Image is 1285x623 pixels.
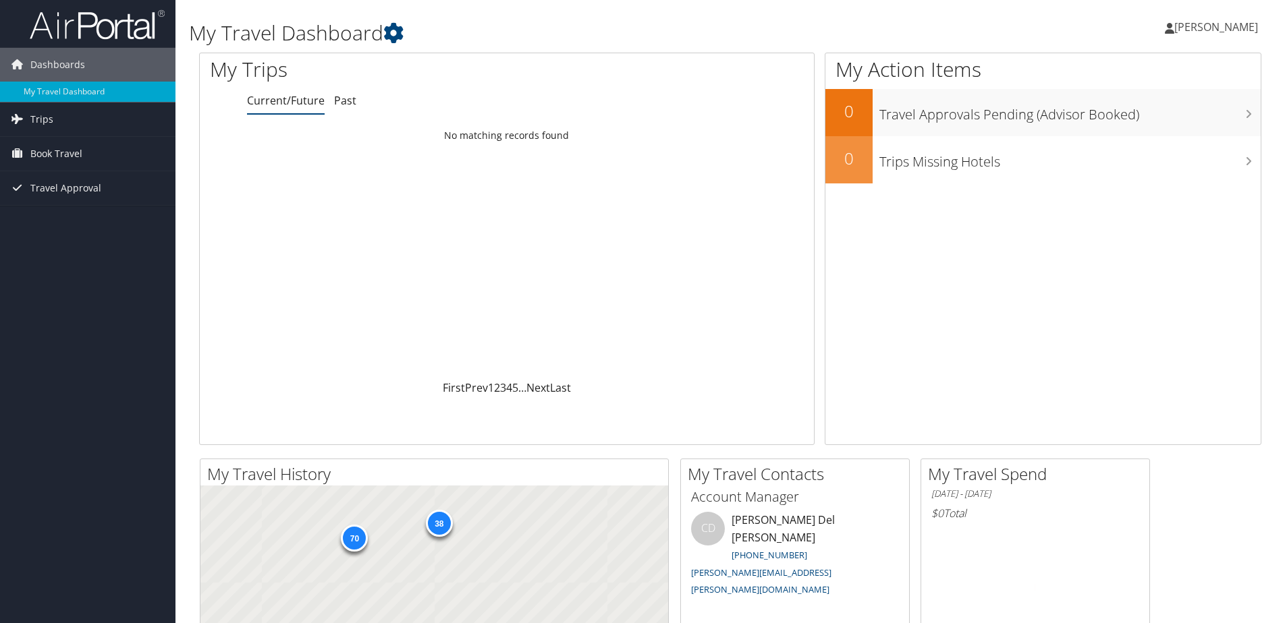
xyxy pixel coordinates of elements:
[825,89,1261,136] a: 0Travel Approvals Pending (Advisor Booked)
[494,380,500,395] a: 2
[684,512,906,601] li: [PERSON_NAME] Del [PERSON_NAME]
[488,380,494,395] a: 1
[931,506,944,521] span: $0
[825,100,873,123] h2: 0
[928,463,1149,485] h2: My Travel Spend
[825,147,873,170] h2: 0
[512,380,518,395] a: 5
[526,380,550,395] a: Next
[506,380,512,395] a: 4
[200,123,814,148] td: No matching records found
[30,48,85,82] span: Dashboards
[931,487,1139,500] h6: [DATE] - [DATE]
[879,146,1261,171] h3: Trips Missing Hotels
[691,487,899,506] h3: Account Manager
[443,380,465,395] a: First
[500,380,506,395] a: 3
[247,93,325,108] a: Current/Future
[30,137,82,171] span: Book Travel
[465,380,488,395] a: Prev
[210,55,548,84] h1: My Trips
[425,510,452,537] div: 38
[825,55,1261,84] h1: My Action Items
[550,380,571,395] a: Last
[207,463,668,485] h2: My Travel History
[518,380,526,395] span: …
[732,549,807,561] a: [PHONE_NUMBER]
[341,524,368,551] div: 70
[1174,20,1258,34] span: [PERSON_NAME]
[30,102,53,136] span: Trips
[1165,7,1272,47] a: [PERSON_NAME]
[30,9,165,40] img: airportal-logo.png
[688,463,909,485] h2: My Travel Contacts
[825,136,1261,183] a: 0Trips Missing Hotels
[691,512,725,545] div: CD
[931,506,1139,521] h6: Total
[691,566,831,596] a: [PERSON_NAME][EMAIL_ADDRESS][PERSON_NAME][DOMAIN_NAME]
[30,171,101,205] span: Travel Approval
[879,98,1261,124] h3: Travel Approvals Pending (Advisor Booked)
[189,19,910,47] h1: My Travel Dashboard
[334,93,356,108] a: Past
